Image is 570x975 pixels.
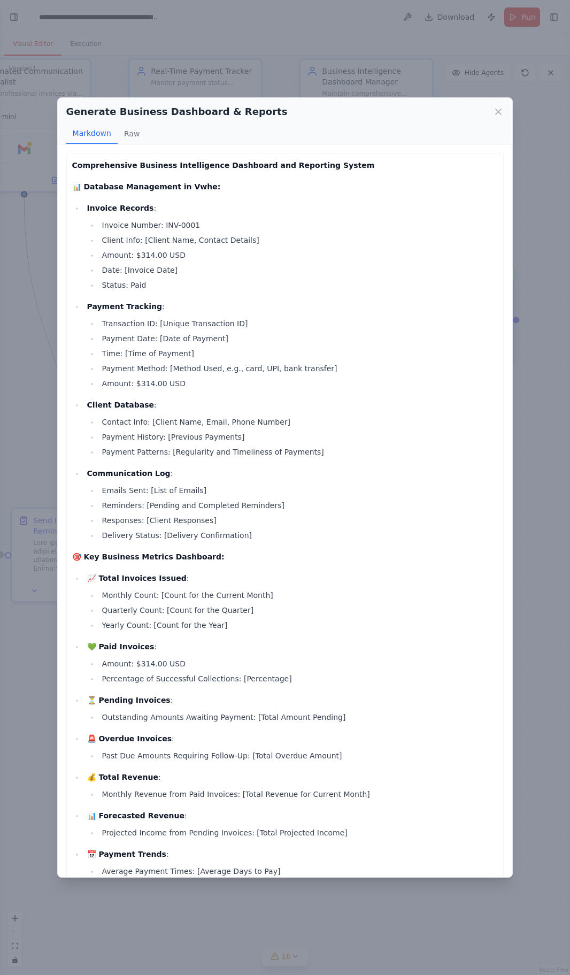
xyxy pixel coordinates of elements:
[87,811,184,820] strong: 📊 Forecasted Revenue
[87,771,498,784] p: :
[66,104,288,119] h2: Generate Business Dashboard & Reports
[66,124,118,144] button: Markdown
[99,347,498,360] li: Time: [Time of Payment]
[87,202,498,214] p: :
[99,514,498,527] li: Responses: [Client Responses]
[72,552,225,561] strong: 🎯 Key Business Metrics Dashboard:
[99,826,498,839] li: Projected Income from Pending Invoices: [Total Projected Income]
[99,279,498,291] li: Status: Paid
[87,809,498,822] p: :
[87,696,171,704] strong: ⏳ Pending Invoices
[99,416,498,428] li: Contact Info: [Client Name, Email, Phone Number]
[87,401,154,409] strong: Client Database
[87,732,498,745] p: :
[87,734,172,743] strong: 🚨 Overdue Invoices
[99,362,498,375] li: Payment Method: [Method Used, e.g., card, UPI, bank transfer]
[72,161,375,170] strong: Comprehensive Business Intelligence Dashboard and Reporting System
[99,264,498,277] li: Date: [Invoice Date]
[99,484,498,497] li: Emails Sent: [List of Emails]
[99,234,498,247] li: Client Info: [Client Name, Contact Details]
[72,182,221,191] strong: 📊 Database Management in Vwhe:
[99,589,498,602] li: Monthly Count: [Count for the Current Month]
[99,317,498,330] li: Transaction ID: [Unique Transaction ID]
[87,642,155,651] strong: 💚 Paid Invoices
[87,300,498,313] p: :
[87,398,498,411] p: :
[99,377,498,390] li: Amount: $314.00 USD
[99,711,498,724] li: Outstanding Amounts Awaiting Payment: [Total Amount Pending]
[99,529,498,542] li: Delivery Status: [Delivery Confirmation]
[118,124,146,144] button: Raw
[87,694,498,707] p: :
[99,249,498,262] li: Amount: $314.00 USD
[99,672,498,685] li: Percentage of Successful Collections: [Percentage]
[87,848,498,861] p: :
[99,332,498,345] li: Payment Date: [Date of Payment]
[99,657,498,670] li: Amount: $314.00 USD
[87,773,158,781] strong: 💰 Total Revenue
[99,499,498,512] li: Reminders: [Pending and Completed Reminders]
[99,619,498,632] li: Yearly Count: [Count for the Year]
[99,431,498,443] li: Payment History: [Previous Payments]
[99,788,498,801] li: Monthly Revenue from Paid Invoices: [Total Revenue for Current Month]
[87,467,498,480] p: :
[87,574,187,582] strong: 📈 Total Invoices Issued
[87,302,162,311] strong: Payment Tracking
[99,446,498,458] li: Payment Patterns: [Regularity and Timeliness of Payments]
[99,604,498,617] li: Quarterly Count: [Count for the Quarter]
[99,219,498,232] li: Invoice Number: INV-0001
[99,749,498,762] li: Past Due Amounts Requiring Follow-Up: [Total Overdue Amount]
[87,469,171,478] strong: Communication Log
[87,204,154,212] strong: Invoice Records
[99,865,498,878] li: Average Payment Times: [Average Days to Pay]
[87,640,498,653] p: :
[87,850,166,858] strong: 📅 Payment Trends
[87,572,498,585] p: :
